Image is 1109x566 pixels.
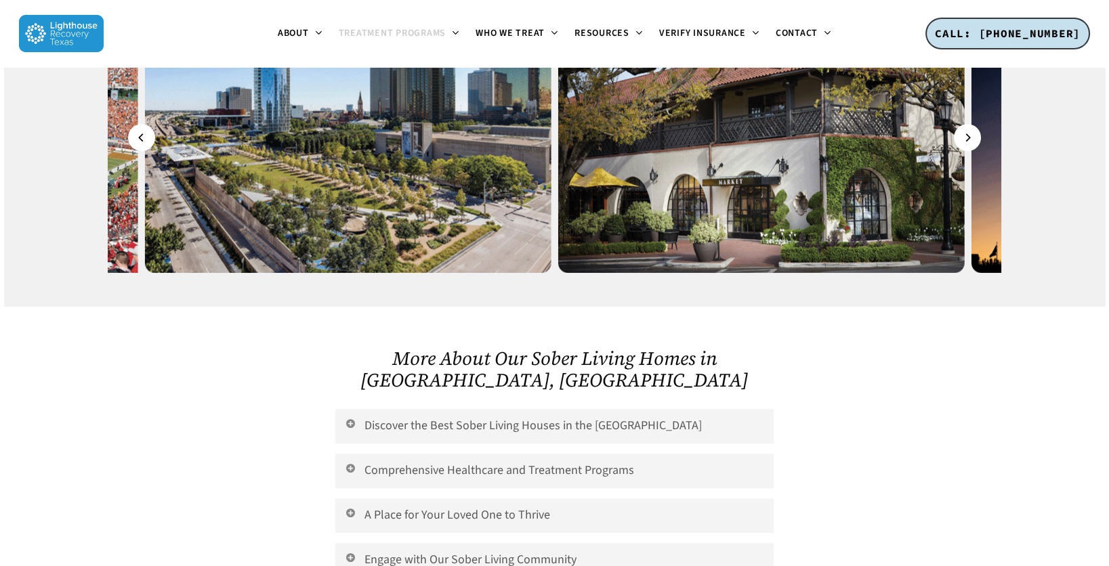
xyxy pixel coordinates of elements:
[558,2,965,273] img: hpvillage
[566,28,651,39] a: Resources
[954,124,981,151] button: Next
[651,28,768,39] a: Verify Insurance
[467,28,566,39] a: Who We Treat
[335,498,773,533] a: A Place for Your Loved One to Thrive
[335,409,773,443] a: Discover the Best Sober Living Houses in the [GEOGRAPHIC_DATA]
[270,28,331,39] a: About
[574,26,629,40] span: Resources
[128,124,155,151] button: Previous
[659,26,746,40] span: Verify Insurance
[335,454,773,488] a: Comprehensive Healthcare and Treatment Programs
[339,26,446,40] span: Treatment Programs
[476,26,545,40] span: Who We Treat
[768,28,839,39] a: Contact
[145,2,551,273] img: dallas
[278,26,309,40] span: About
[925,18,1090,50] a: CALL: [PHONE_NUMBER]
[331,28,468,39] a: Treatment Programs
[19,15,104,52] img: Lighthouse Recovery Texas
[335,347,773,391] h2: More About Our Sober Living Homes in [GEOGRAPHIC_DATA], [GEOGRAPHIC_DATA]
[776,26,818,40] span: Contact
[935,26,1081,40] span: CALL: [PHONE_NUMBER]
